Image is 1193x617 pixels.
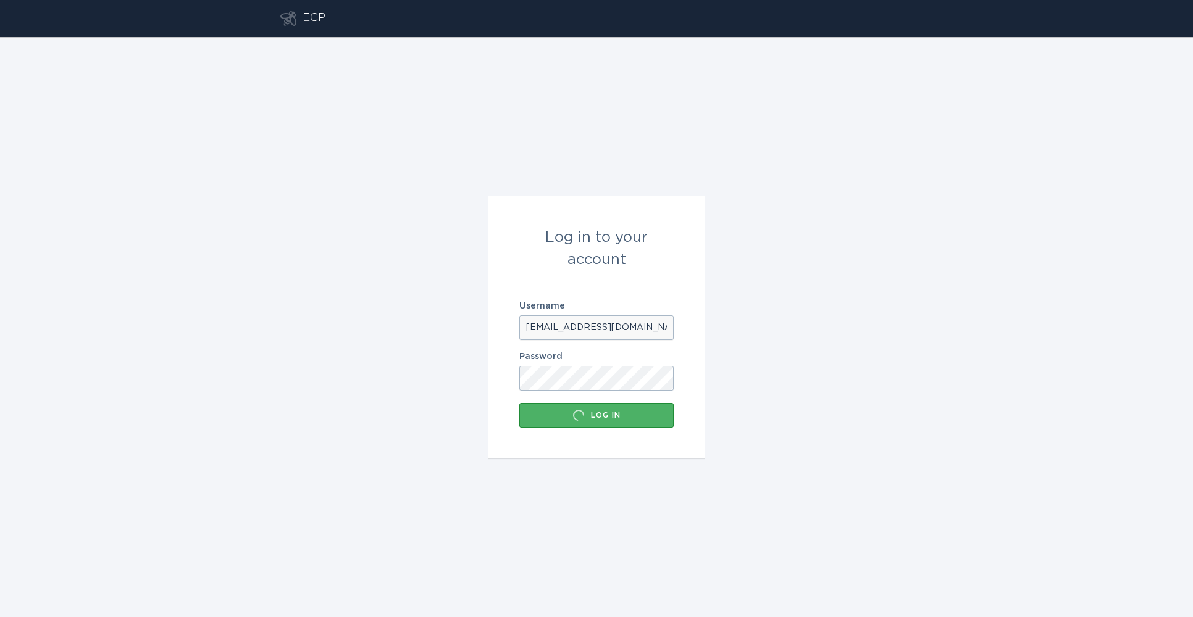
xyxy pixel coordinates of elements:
div: Log in to your account [519,226,674,271]
button: Log in [519,403,674,428]
div: Log in [525,409,668,421]
div: ECP [303,11,325,26]
label: Username [519,302,674,310]
button: Go to dashboard [280,11,296,26]
label: Password [519,352,674,361]
div: Loading [572,409,585,421]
